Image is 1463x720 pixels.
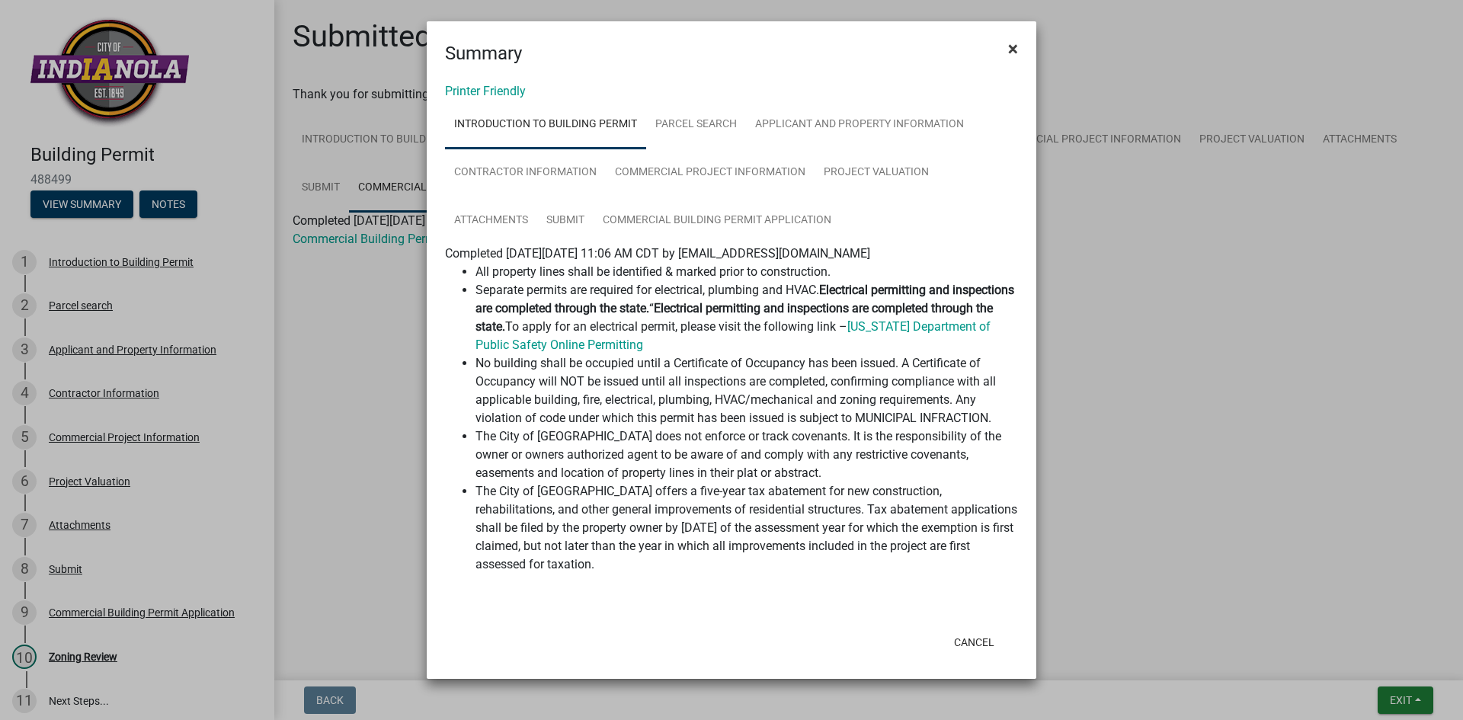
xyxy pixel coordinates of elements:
[475,482,1018,574] li: The City of [GEOGRAPHIC_DATA] offers a five-year tax abatement for new construction, rehabilitati...
[445,197,537,245] a: Attachments
[475,427,1018,482] li: The City of [GEOGRAPHIC_DATA] does not enforce or track covenants. It is the responsibility of th...
[996,27,1030,70] button: Close
[445,101,646,149] a: Introduction to Building Permit
[815,149,938,197] a: Project Valuation
[537,197,594,245] a: Submit
[475,281,1018,354] li: Separate permits are required for electrical, plumbing and HVAC. “ To apply for an electrical per...
[746,101,973,149] a: Applicant and Property Information
[594,197,840,245] a: Commercial Building Permit Application
[646,101,746,149] a: Parcel search
[475,354,1018,427] li: No building shall be occupied until a Certificate of Occupancy has been issued. A Certificate of ...
[475,263,1018,281] li: All property lines shall be identified & marked prior to construction.
[445,40,522,67] h4: Summary
[606,149,815,197] a: Commercial Project Information
[1008,38,1018,59] span: ×
[475,301,993,334] strong: Electrical permitting and inspections are completed through the state.
[445,149,606,197] a: Contractor Information
[445,84,526,98] a: Printer Friendly
[942,629,1007,656] button: Cancel
[445,246,870,261] span: Completed [DATE][DATE] 11:06 AM CDT by [EMAIL_ADDRESS][DOMAIN_NAME]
